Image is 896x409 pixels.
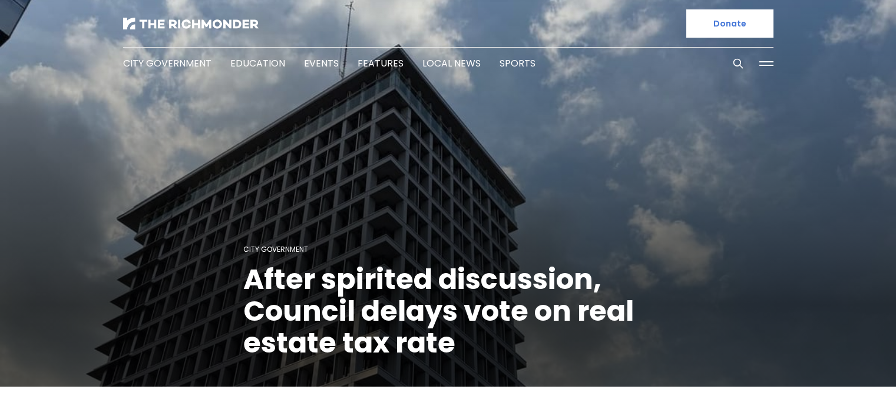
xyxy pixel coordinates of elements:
[123,18,259,29] img: The Richmonder
[729,55,747,72] button: Search this site
[500,56,535,70] a: Sports
[304,56,339,70] a: Events
[422,56,481,70] a: Local News
[796,351,896,409] iframe: portal-trigger
[243,244,308,254] a: City Government
[686,9,773,38] a: Donate
[243,264,653,359] h1: After spirited discussion, Council delays vote on real estate tax rate
[358,56,404,70] a: Features
[123,56,211,70] a: City Government
[230,56,285,70] a: Education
